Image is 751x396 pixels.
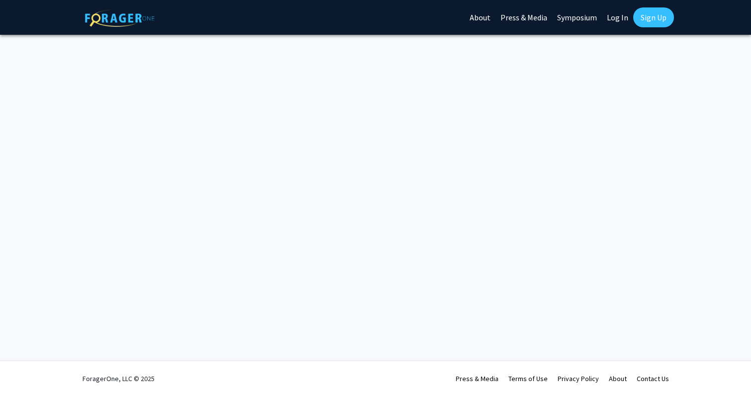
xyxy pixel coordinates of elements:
a: Privacy Policy [558,374,599,383]
a: Sign Up [633,7,674,27]
a: About [609,374,627,383]
a: Contact Us [637,374,669,383]
div: ForagerOne, LLC © 2025 [83,361,155,396]
a: Terms of Use [508,374,548,383]
img: ForagerOne Logo [85,9,155,27]
a: Press & Media [456,374,499,383]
